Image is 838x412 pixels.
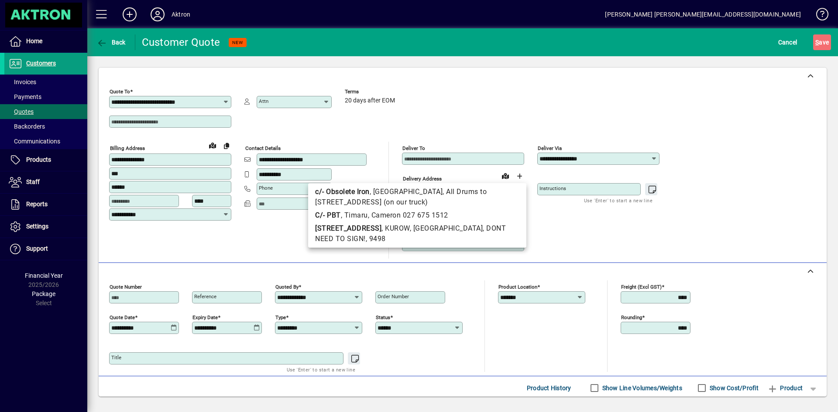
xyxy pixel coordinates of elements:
b: c/- Obsolete Iron [315,187,370,196]
b: C/- PBT [315,211,341,219]
b: [STREET_ADDRESS] [315,224,381,232]
span: , 9498 [366,235,386,243]
span: , Cameron 027 675 1512 [368,211,448,219]
span: , [GEOGRAPHIC_DATA] [410,224,483,232]
span: , [GEOGRAPHIC_DATA] [370,187,443,196]
span: , Timaru [341,211,368,219]
span: , KUROW [381,224,410,232]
